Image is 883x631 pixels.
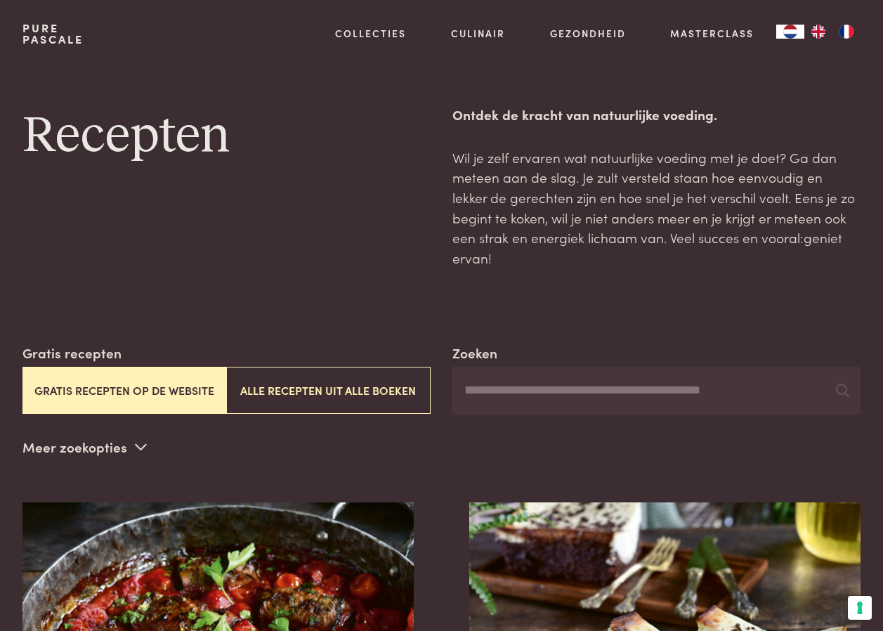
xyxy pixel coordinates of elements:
[848,596,872,620] button: Uw voorkeuren voor toestemming voor trackingtechnologieën
[335,26,406,41] a: Collecties
[550,26,626,41] a: Gezondheid
[22,343,122,363] label: Gratis recepten
[22,105,431,168] h1: Recepten
[22,367,226,414] button: Gratis recepten op de website
[776,25,804,39] a: NL
[22,22,84,45] a: PurePascale
[804,25,832,39] a: EN
[22,436,147,457] p: Meer zoekopties
[776,25,861,39] aside: Language selected: Nederlands
[452,105,717,124] strong: Ontdek de kracht van natuurlijke voeding.
[776,25,804,39] div: Language
[452,148,861,268] p: Wil je zelf ervaren wat natuurlijke voeding met je doet? Ga dan meteen aan de slag. Je zult verst...
[832,25,861,39] a: FR
[226,367,430,414] button: Alle recepten uit alle boeken
[804,25,861,39] ul: Language list
[452,343,497,363] label: Zoeken
[670,26,754,41] a: Masterclass
[451,26,505,41] a: Culinair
